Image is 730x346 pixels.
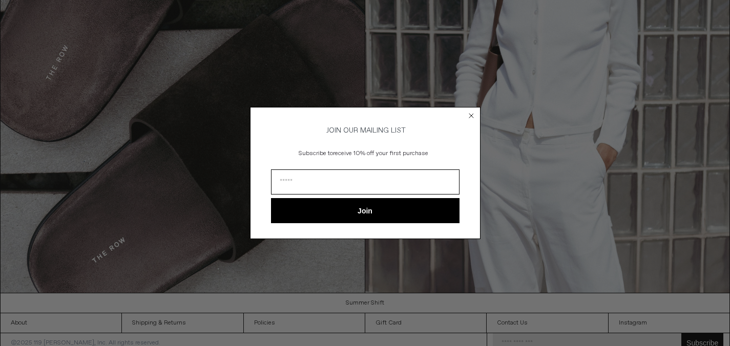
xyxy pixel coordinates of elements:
input: Email [271,169,460,194]
span: Subscribe to [299,149,333,158]
button: Join [271,198,460,223]
span: receive 10% off your first purchase [333,149,428,158]
span: JOIN OUR MAILING LIST [325,126,406,135]
button: Close dialog [466,111,476,121]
